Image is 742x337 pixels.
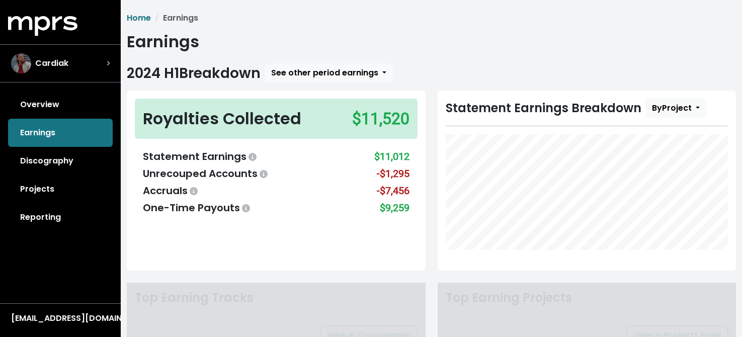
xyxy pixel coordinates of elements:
[8,203,113,231] a: Reporting
[127,12,736,24] nav: breadcrumb
[151,12,198,24] li: Earnings
[127,32,736,51] h1: Earnings
[127,12,151,24] a: Home
[374,149,409,164] div: $11,012
[8,20,77,31] a: mprs logo
[127,65,261,82] h2: 2024 H1 Breakdown
[446,99,728,118] div: Statement Earnings Breakdown
[652,102,692,114] span: By Project
[380,200,409,215] div: $9,259
[11,312,110,324] div: [EMAIL_ADDRESS][DOMAIN_NAME]
[143,107,301,131] div: Royalties Collected
[143,200,252,215] div: One-Time Payouts
[8,175,113,203] a: Projects
[143,149,259,164] div: Statement Earnings
[143,183,200,198] div: Accruals
[35,57,68,69] span: Cardiak
[8,91,113,119] a: Overview
[265,63,393,82] button: See other period earnings
[143,166,270,181] div: Unrecouped Accounts
[8,312,113,325] button: [EMAIL_ADDRESS][DOMAIN_NAME]
[377,183,409,198] div: -$7,456
[377,166,409,181] div: -$1,295
[271,67,378,78] span: See other period earnings
[645,99,706,118] button: ByProject
[352,107,409,131] div: $11,520
[8,147,113,175] a: Discography
[11,53,31,73] img: The selected account / producer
